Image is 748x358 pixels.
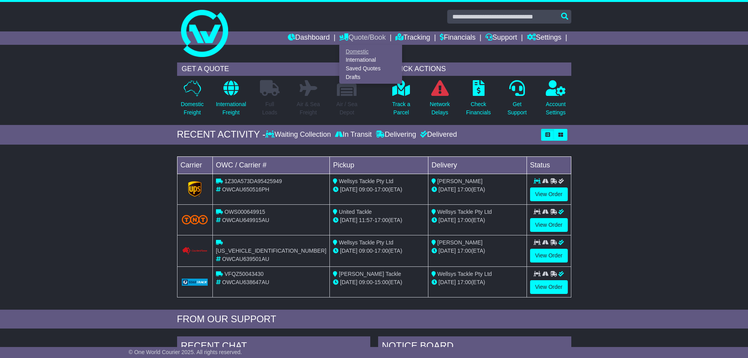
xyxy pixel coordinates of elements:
td: Delivery [428,156,527,174]
a: View Order [530,218,568,232]
span: OWS000649915 [225,209,265,215]
a: View Order [530,249,568,263]
div: - (ETA) [333,185,425,194]
a: NetworkDelays [429,80,450,121]
div: (ETA) [432,185,523,194]
span: [DATE] [340,186,357,193]
span: Wellsys Tackle Pty Ltd [339,239,393,246]
div: NOTICE BOARD [378,336,571,358]
div: - (ETA) [333,216,425,224]
span: [PERSON_NAME] [437,178,483,184]
a: View Order [530,187,568,201]
a: AccountSettings [545,80,566,121]
div: (ETA) [432,216,523,224]
span: 09:00 [359,279,373,285]
span: OWCAU638647AU [222,279,269,285]
span: OWCAU639501AU [222,256,269,262]
p: Track a Parcel [392,100,410,117]
span: 17:00 [457,217,471,223]
span: [DATE] [439,248,456,254]
div: - (ETA) [333,247,425,255]
span: 17:00 [457,186,471,193]
span: 09:00 [359,248,373,254]
a: Financials [440,31,476,45]
div: GET A QUOTE [177,62,362,76]
a: View Order [530,280,568,294]
a: Dashboard [288,31,330,45]
p: International Freight [216,100,246,117]
p: Check Financials [466,100,491,117]
a: CheckFinancials [466,80,491,121]
a: Tracking [395,31,430,45]
div: In Transit [333,130,374,139]
div: Delivering [374,130,418,139]
p: Account Settings [546,100,566,117]
td: Status [527,156,571,174]
a: InternationalFreight [216,80,247,121]
p: Air & Sea Freight [297,100,320,117]
a: Drafts [340,73,402,81]
div: Delivered [418,130,457,139]
span: © One World Courier 2025. All rights reserved. [129,349,242,355]
img: TNT_Domestic.png [182,215,208,224]
img: GetCarrierServiceLogo [188,181,201,197]
span: [DATE] [340,279,357,285]
a: Support [485,31,517,45]
span: Wellsys Tackle Pty Ltd [339,178,393,184]
span: 1Z30A573DA95425949 [225,178,282,184]
a: Saved Quotes [340,64,402,73]
p: Full Loads [260,100,280,117]
a: International [340,56,402,64]
span: 09:00 [359,186,373,193]
span: [PERSON_NAME] [437,239,483,246]
span: [DATE] [439,217,456,223]
span: VFQZ50043430 [225,271,264,277]
span: 15:00 [375,279,388,285]
a: Domestic [340,47,402,56]
p: Air / Sea Depot [337,100,358,117]
span: [DATE] [340,217,357,223]
span: 17:00 [457,248,471,254]
span: 17:00 [375,248,388,254]
a: DomesticFreight [180,80,204,121]
div: Quote/Book [339,45,402,84]
p: Network Delays [430,100,450,117]
img: Couriers_Please.png [182,247,208,255]
div: QUICK ACTIONS [386,62,571,76]
div: (ETA) [432,278,523,286]
span: [DATE] [439,279,456,285]
span: 17:00 [375,186,388,193]
p: Domestic Freight [181,100,203,117]
div: - (ETA) [333,278,425,286]
div: (ETA) [432,247,523,255]
span: 17:00 [375,217,388,223]
span: [US_VEHICLE_IDENTIFICATION_NUMBER] [216,248,326,254]
td: OWC / Carrier # [212,156,329,174]
a: Quote/Book [339,31,386,45]
div: FROM OUR SUPPORT [177,314,571,325]
span: Wellsys Tackle Pty Ltd [437,271,492,277]
img: GetCarrierServiceLogo [182,279,208,286]
span: [DATE] [340,248,357,254]
td: Carrier [177,156,212,174]
span: 17:00 [457,279,471,285]
span: 11:57 [359,217,373,223]
span: OWCAU649915AU [222,217,269,223]
a: GetSupport [507,80,527,121]
div: Waiting Collection [265,130,333,139]
span: United Tackle [339,209,372,215]
div: RECENT ACTIVITY - [177,129,266,140]
td: Pickup [330,156,428,174]
span: Wellsys Tackle Pty Ltd [437,209,492,215]
a: Track aParcel [392,80,411,121]
a: Settings [527,31,561,45]
span: [DATE] [439,186,456,193]
div: RECENT CHAT [177,336,370,358]
span: [PERSON_NAME] Tackle [339,271,401,277]
span: OWCAU650516PH [222,186,269,193]
p: Get Support [507,100,527,117]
